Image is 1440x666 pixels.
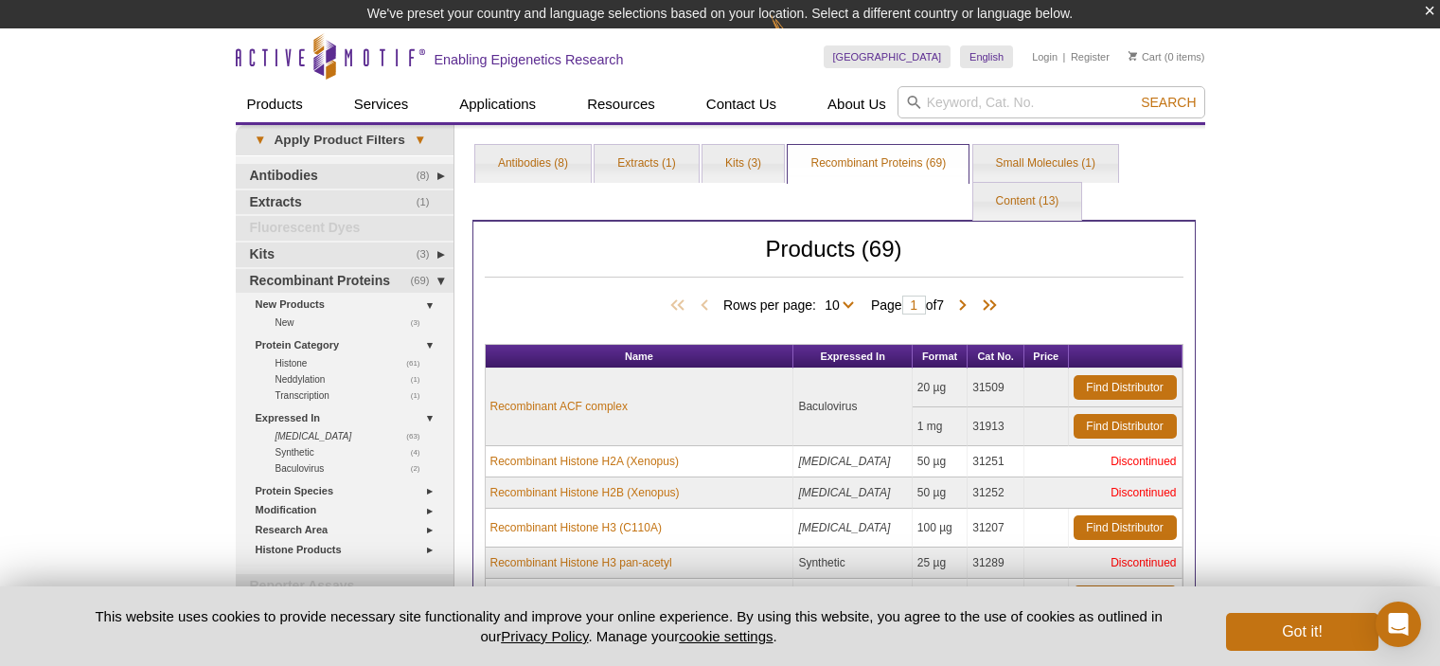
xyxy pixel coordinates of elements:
[913,446,968,477] td: 50 µg
[411,460,431,477] span: (2)
[62,606,1196,646] p: This website uses cookies to provide necessary site functionality and improve your online experie...
[1024,446,1182,477] td: Discontinued
[968,407,1024,446] td: 31913
[256,408,442,428] a: Expressed In
[236,269,453,294] a: (69)Recombinant Proteins
[1074,585,1177,610] a: Find Distributor
[1129,45,1205,68] li: (0 items)
[798,455,890,468] i: [MEDICAL_DATA]
[256,500,442,520] a: Modification
[486,345,794,369] th: Name
[913,407,968,446] td: 1 mg
[485,241,1183,278] h2: Products (69)
[1024,345,1068,369] th: Price
[798,486,890,499] i: [MEDICAL_DATA]
[913,345,968,369] th: Format
[256,540,442,560] a: Histone Products
[405,132,435,149] span: ▾
[406,428,430,444] span: (63)
[960,45,1013,68] a: English
[793,548,912,579] td: Synthetic
[490,519,662,536] a: Recombinant Histone H3 (C110A)
[236,574,453,599] a: Reporter Assays
[276,444,431,460] a: (4)Synthetic
[1141,95,1196,110] span: Search
[448,86,547,122] a: Applications
[679,628,773,644] button: cookie settings
[968,579,1024,618] td: 31274
[490,554,672,571] a: Recombinant Histone H3 pan-acetyl
[411,371,431,387] span: (1)
[595,145,698,183] a: Extracts (1)
[968,345,1024,369] th: Cat No.
[973,145,1118,183] a: Small Molecules (1)
[1071,50,1110,63] a: Register
[816,86,898,122] a: About Us
[973,183,1082,221] a: Content (13)
[913,548,968,579] td: 25 µg
[411,444,431,460] span: (4)
[276,431,352,441] i: [MEDICAL_DATA]
[411,387,431,404] span: (1)
[236,243,453,267] a: (3)Kits
[417,190,440,215] span: (1)
[972,297,1001,315] span: Last Page
[667,297,695,315] span: First Page
[236,216,453,241] a: Fluorescent Dyes
[702,145,784,183] a: Kits (3)
[1032,50,1058,63] a: Login
[276,355,431,371] a: (61)Histone
[276,315,431,331] a: (3)New
[953,297,972,315] span: Next Page
[236,190,453,215] a: (1)Extracts
[913,579,968,618] td: 25 µg
[798,521,890,534] i: [MEDICAL_DATA]
[695,297,714,315] span: Previous Page
[406,355,430,371] span: (61)
[236,86,314,122] a: Products
[793,369,912,446] td: Baculovirus
[1135,94,1201,111] button: Search
[343,86,420,122] a: Services
[1376,602,1421,647] div: Open Intercom Messenger
[936,297,944,313] span: 7
[256,335,442,355] a: Protein Category
[411,315,431,331] span: (3)
[411,269,440,294] span: (69)
[256,481,442,501] a: Protein Species
[256,295,442,315] a: New Products
[435,51,624,68] h2: Enabling Epigenetics Research
[1024,548,1182,579] td: Discontinued
[968,509,1024,548] td: 31207
[276,371,431,387] a: (1)Neddylation
[490,453,679,470] a: Recombinant Histone H2A (Xenopus)
[793,345,912,369] th: Expressed In
[1074,375,1177,400] a: Find Distributor
[490,484,680,501] a: Recombinant Histone H2B (Xenopus)
[771,14,821,59] img: Change Here
[968,477,1024,509] td: 31252
[1129,51,1137,61] img: Your Cart
[417,164,440,189] span: (8)
[824,45,951,68] a: [GEOGRAPHIC_DATA]
[1074,414,1177,439] a: Find Distributor
[968,369,1024,407] td: 31509
[913,369,968,407] td: 20 µg
[862,296,953,315] span: Page of
[417,243,440,267] span: (3)
[490,398,628,415] a: Recombinant ACF complex
[1226,613,1378,651] button: Got it!
[1063,45,1066,68] li: |
[256,520,442,540] a: Research Area
[1024,477,1182,509] td: Discontinued
[968,446,1024,477] td: 31251
[276,387,431,404] a: (1)Transcription
[968,548,1024,579] td: 31289
[1074,515,1177,540] a: Find Distributor
[236,164,453,189] a: (8)Antibodies
[723,295,862,314] span: Rows per page:
[1129,50,1162,63] a: Cart
[501,628,588,644] a: Privacy Policy
[913,477,968,509] td: 50 µg
[236,125,453,155] a: ▾Apply Product Filters▾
